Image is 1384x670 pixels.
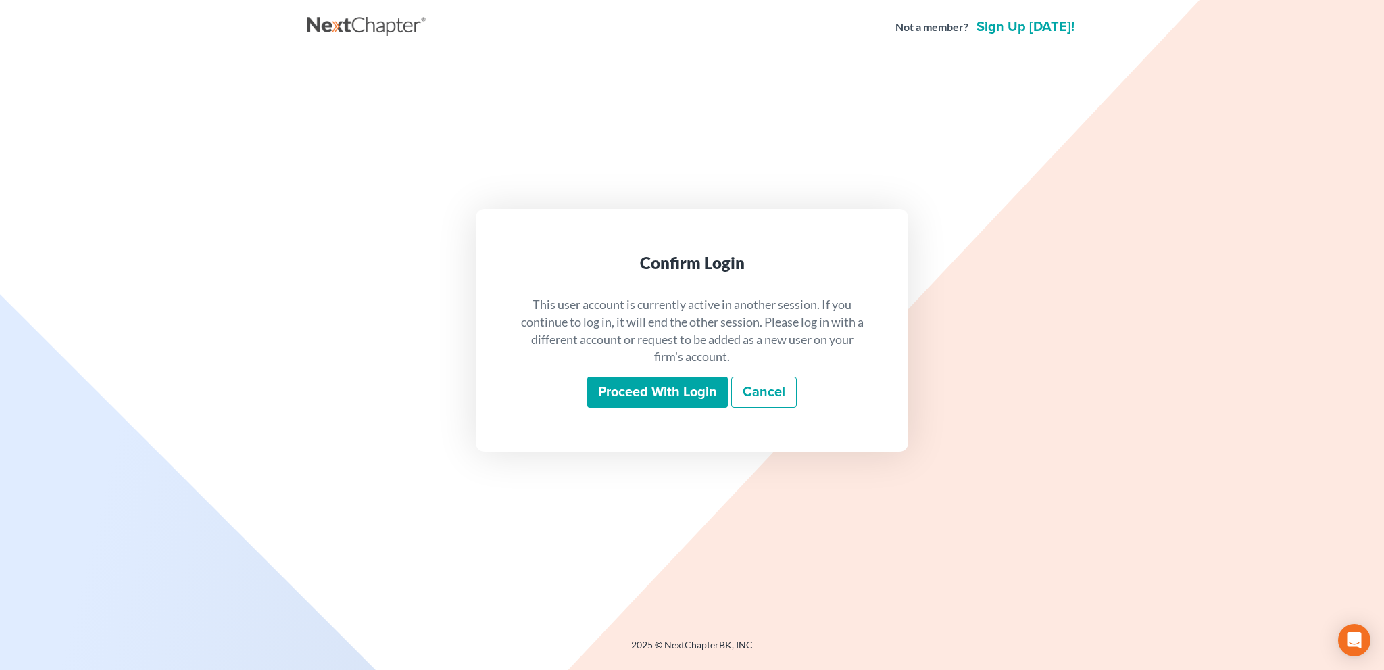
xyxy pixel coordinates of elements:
div: Open Intercom Messenger [1338,624,1370,656]
p: This user account is currently active in another session. If you continue to log in, it will end ... [519,296,865,366]
div: 2025 © NextChapterBK, INC [307,638,1077,663]
div: Confirm Login [519,252,865,274]
a: Cancel [731,377,797,408]
a: Sign up [DATE]! [974,20,1077,34]
input: Proceed with login [587,377,728,408]
strong: Not a member? [895,20,968,35]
